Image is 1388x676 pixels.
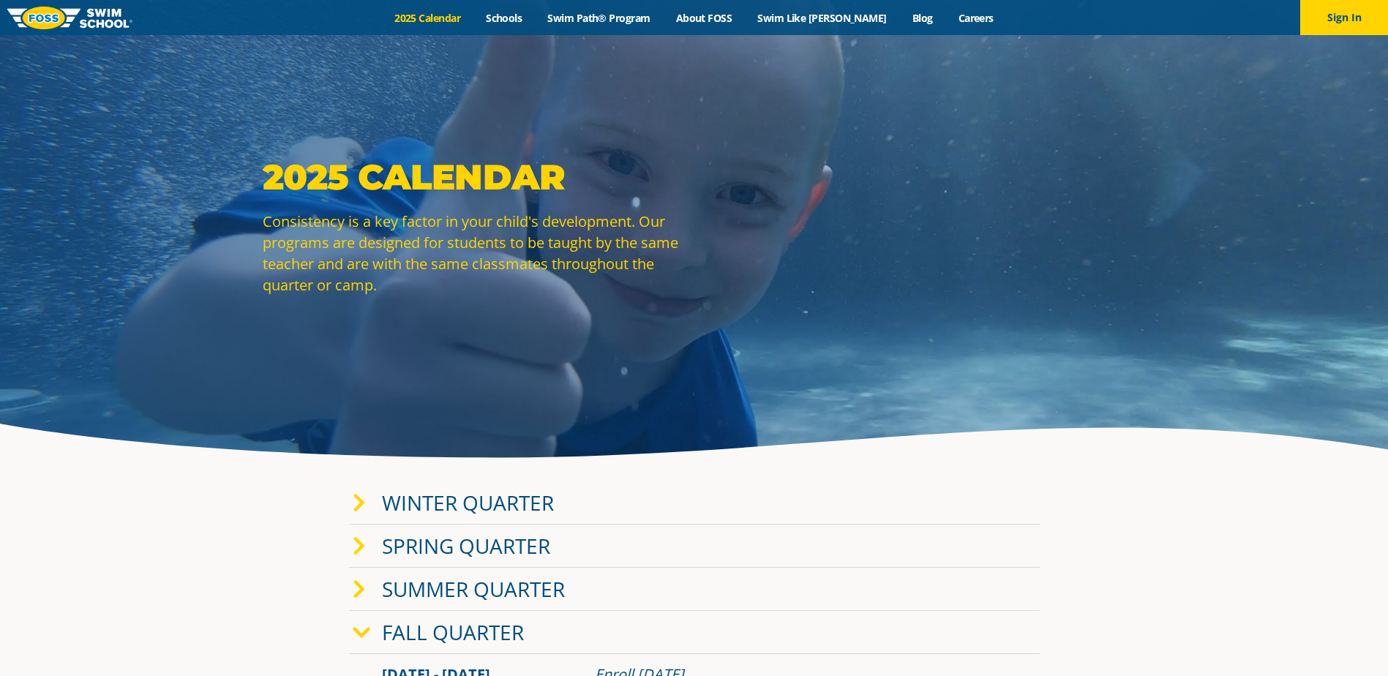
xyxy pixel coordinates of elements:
a: Blog [899,11,945,25]
a: Winter Quarter [382,489,554,517]
div: TOP [29,628,45,651]
a: About FOSS [663,11,745,25]
strong: 2025 Calendar [263,156,565,198]
a: Careers [945,11,1006,25]
a: Schools [473,11,535,25]
img: FOSS Swim School Logo [7,7,132,29]
a: 2025 Calendar [382,11,473,25]
a: Swim Path® Program [535,11,663,25]
a: Fall Quarter [382,618,524,646]
a: Summer Quarter [382,575,565,603]
a: Swim Like [PERSON_NAME] [745,11,900,25]
p: Consistency is a key factor in your child's development. Our programs are designed for students t... [263,211,687,296]
a: Spring Quarter [382,532,550,560]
